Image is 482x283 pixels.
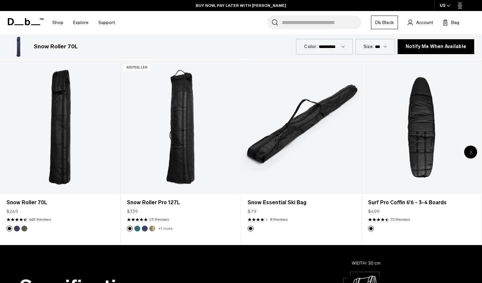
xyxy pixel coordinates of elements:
a: Snow Essential Ski Bag [241,61,361,194]
h3: Snow Roller 70L [34,42,78,51]
div: 2 / 8 [120,61,241,245]
button: Black Out [368,226,374,231]
a: Shop [52,11,63,34]
button: Black Out [127,226,133,231]
a: Snow Essential Ski Bag [248,199,354,206]
button: Blue Hour [142,226,148,231]
button: Blue Hour [14,226,20,231]
span: $499 [368,208,380,215]
a: 70 reviews [390,217,410,222]
a: 23 reviews [149,217,169,222]
button: Db x Beyond Medals [149,226,155,231]
a: Snow Roller Pro 127L [127,199,234,206]
a: Explore [73,11,89,34]
a: Support [98,11,115,34]
span: Bag [451,19,459,26]
div: Next slide [464,146,477,159]
a: Snow Roller Pro 127L [120,61,240,194]
a: +1 more [158,226,172,231]
nav: Main Navigation [47,11,120,34]
span: $79 [248,208,256,215]
a: 465 reviews [29,217,51,222]
button: Black Out [6,226,12,231]
button: Moss Green [21,226,27,231]
button: Midnight Teal [134,226,140,231]
label: Color: [304,43,317,50]
a: Snow Roller 70L [6,199,113,206]
button: Bag [443,18,459,26]
span: Account [416,19,433,26]
label: Size: [364,43,374,50]
a: Surf Pro Coffin 6'6 - 3-4 Boards [368,199,475,206]
img: Snow Roller 70L Blue Hour [8,36,29,57]
div: 4 / 8 [362,61,482,245]
button: Notify Me When Available [398,39,474,54]
span: $339 [127,208,138,215]
a: Db Black [371,16,398,29]
button: Black Out [248,226,253,231]
div: 3 / 8 [241,61,362,245]
a: 8 reviews [270,217,288,222]
a: BUY NOW, PAY LATER WITH [PERSON_NAME] [196,3,286,8]
a: Surf Pro Coffin 6'6 - 3-4 Boards [362,61,481,194]
span: $269 [6,208,18,215]
a: Account [408,18,433,26]
span: Notify Me When Available [406,44,466,49]
p: Bestseller [124,64,150,71]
